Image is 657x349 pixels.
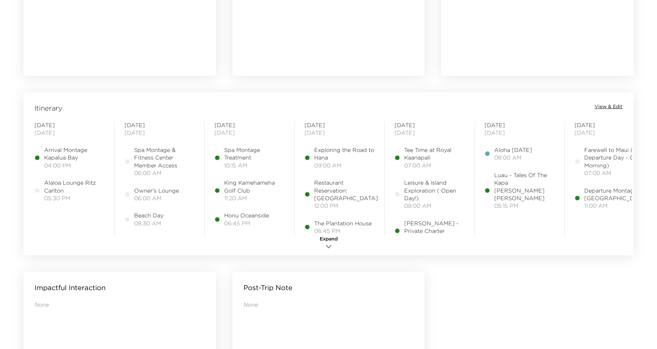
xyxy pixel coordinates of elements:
[584,146,645,169] span: Farewell to Maui ( Departure Day - Open Morning)
[584,202,648,209] span: 11:00 AM
[395,129,465,136] span: [DATE]
[404,202,465,209] span: 08:00 AM
[404,235,465,243] span: 02:50 PM
[215,129,285,136] span: [DATE]
[125,129,195,136] span: [DATE]
[34,283,106,292] p: Impactful Interaction
[314,227,372,235] span: 06:45 PM
[134,187,179,194] span: Owner's Lounge
[584,187,648,202] span: Departure Montage [GEOGRAPHIC_DATA]
[34,129,105,136] span: [DATE]
[314,179,378,202] span: Restaurant Reservation: [GEOGRAPHIC_DATA]
[44,194,105,202] span: 05:30 PM
[395,121,465,129] span: [DATE]
[224,146,285,162] span: Spa Montage Treatment
[485,121,555,129] span: [DATE]
[320,236,338,243] span: Expand
[311,236,346,252] button: Expand
[215,121,285,129] span: [DATE]
[34,103,62,113] span: Itinerary
[584,169,645,177] span: 07:00 AM
[134,194,179,202] span: 06:00 AM
[44,146,105,162] span: Arrival Montage Kapalua Bay
[134,212,163,219] span: Beach Day
[314,219,372,227] span: The Plantation House
[44,162,105,169] span: 04:00 PM
[595,103,623,110] button: View & Edit
[494,171,555,202] span: Luau - Tales Of The Kapa [PERSON_NAME] [PERSON_NAME]
[44,179,105,194] span: Alaloa Lounge Ritz Carlton
[314,146,375,162] span: Exploring the Road to Hana
[34,121,105,129] span: [DATE]
[125,121,195,129] span: [DATE]
[575,129,645,136] span: [DATE]
[243,283,292,292] p: Post-Trip Note
[224,212,269,219] span: Honu Oceanside
[243,301,414,308] p: None
[134,169,195,177] span: 06:00 AM
[224,219,269,227] span: 06:45 PM
[134,146,195,169] span: Spa Montage & Fitness Center Member Access
[305,129,375,136] span: [DATE]
[134,219,163,227] span: 08:30 AM
[224,162,285,169] span: 10:15 AM
[575,121,645,129] span: [DATE]
[305,121,375,129] span: [DATE]
[314,202,378,209] span: 12:00 PM
[485,129,555,136] span: [DATE]
[404,219,465,235] span: [PERSON_NAME] - Private Charter
[494,202,555,209] span: 05:15 PM
[404,162,465,169] span: 07:00 AM
[404,146,465,162] span: Tee Time at Royal Kaanapali
[494,154,532,161] span: 08:00 AM
[224,179,285,194] span: King Kamehameha Golf Club
[34,301,205,308] p: None
[314,162,375,169] span: 09:00 AM
[404,179,465,202] span: Leisure & Island Exploration ( Open Day!)
[224,194,285,202] span: 11:20 AM
[494,146,532,154] span: Aloha [DATE]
